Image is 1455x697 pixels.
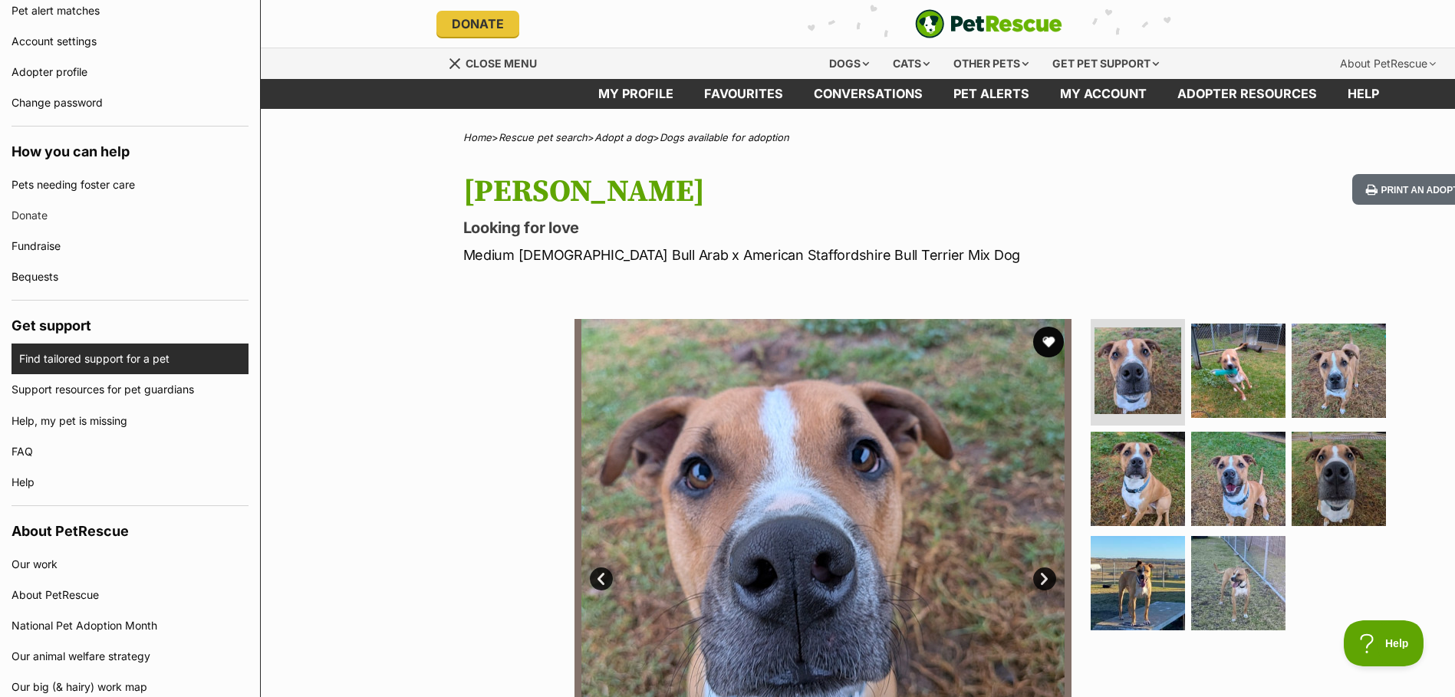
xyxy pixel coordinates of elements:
[1332,79,1394,109] a: Help
[463,174,1112,209] h1: [PERSON_NAME]
[499,131,588,143] a: Rescue pet search
[938,79,1045,109] a: Pet alerts
[818,48,880,79] div: Dogs
[12,549,249,580] a: Our work
[12,506,249,549] h4: About PetRescue
[12,301,249,344] h4: Get support
[882,48,940,79] div: Cats
[463,131,492,143] a: Home
[448,48,548,76] a: Menu
[1329,48,1447,79] div: About PetRescue
[12,26,249,57] a: Account settings
[12,261,249,292] a: Bequests
[463,245,1112,265] p: Medium [DEMOGRAPHIC_DATA] Bull Arab x American Staffordshire Bull Terrier Mix Dog
[12,200,249,231] a: Donate
[12,57,249,87] a: Adopter profile
[594,131,653,143] a: Adopt a dog
[12,87,249,118] a: Change password
[12,231,249,261] a: Fundraise
[1162,79,1332,109] a: Adopter resources
[1091,432,1185,526] img: Photo of Bennett
[12,406,249,436] a: Help, my pet is missing
[12,436,249,467] a: FAQ
[12,127,249,169] h4: How you can help
[463,217,1112,238] p: Looking for love
[12,580,249,610] a: About PetRescue
[1191,432,1285,526] img: Photo of Bennett
[1045,79,1162,109] a: My account
[1033,567,1056,590] a: Next
[798,79,938,109] a: conversations
[915,9,1062,38] img: logo-e224e6f780fb5917bec1dbf3a21bbac754714ae5b6737aabdf751b685950b380.svg
[436,11,519,37] a: Donate
[915,9,1062,38] a: PetRescue
[12,467,249,498] a: Help
[1292,324,1386,418] img: Photo of Bennett
[1191,324,1285,418] img: Photo of Bennett
[660,131,789,143] a: Dogs available for adoption
[943,48,1039,79] div: Other pets
[1344,620,1424,666] iframe: Help Scout Beacon - Open
[1033,327,1064,357] button: favourite
[1191,536,1285,630] img: Photo of Bennett
[12,169,249,200] a: Pets needing foster care
[1042,48,1170,79] div: Get pet support
[1292,432,1386,526] img: Photo of Bennett
[466,57,537,70] span: Close menu
[1091,536,1185,630] img: Photo of Bennett
[590,567,613,590] a: Prev
[583,79,689,109] a: My profile
[12,610,249,641] a: National Pet Adoption Month
[12,641,249,672] a: Our animal welfare strategy
[12,374,249,405] a: Support resources for pet guardians
[1095,327,1181,414] img: Photo of Bennett
[689,79,798,109] a: Favourites
[19,344,249,374] a: Find tailored support for a pet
